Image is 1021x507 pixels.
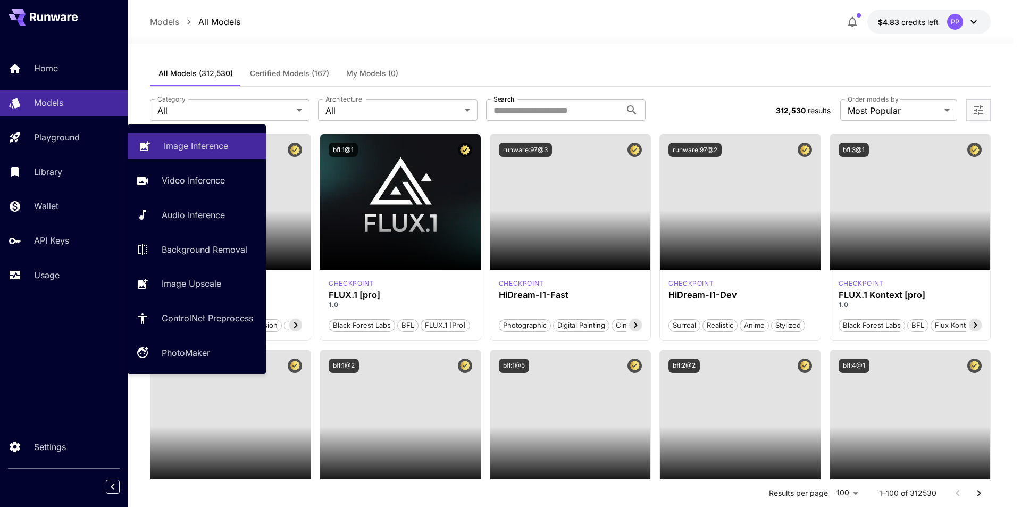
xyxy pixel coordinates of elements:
span: credits left [901,18,939,27]
p: 1.0 [329,300,472,310]
a: PhotoMaker [128,340,266,366]
button: Open more filters [972,104,985,117]
label: Search [493,95,514,104]
label: Architecture [325,95,362,104]
span: All [157,104,292,117]
button: bfl:1@5 [499,359,529,373]
button: Certified Model – Vetted for best performance and includes a commercial license. [288,143,302,157]
a: Audio Inference [128,202,266,228]
p: Settings [34,440,66,453]
p: 1–100 of 312530 [879,488,936,498]
span: All [325,104,461,117]
h3: FLUX.1 Kontext [pro] [839,290,982,300]
button: bfl:4@1 [839,359,869,373]
button: Certified Model – Vetted for best performance and includes a commercial license. [458,359,472,373]
p: Image Upscale [162,277,221,290]
span: results [808,106,831,115]
button: Certified Model – Vetted for best performance and includes a commercial license. [798,143,812,157]
p: checkpoint [839,279,884,288]
span: Stylized [772,320,805,331]
span: BFL [908,320,928,331]
p: Playground [34,131,80,144]
span: BFL [398,320,418,331]
button: Certified Model – Vetted for best performance and includes a commercial license. [627,359,642,373]
span: pro [284,320,303,331]
div: HiDream Fast [499,279,544,288]
p: Home [34,62,58,74]
span: Black Forest Labs [329,320,395,331]
button: $4.83441 [867,10,991,34]
span: Most Popular [848,104,940,117]
span: Certified Models (167) [250,69,329,78]
p: checkpoint [668,279,714,288]
h3: HiDream-I1-Fast [499,290,642,300]
button: Certified Model – Vetted for best performance and includes a commercial license. [458,143,472,157]
button: bfl:1@2 [329,359,359,373]
a: Video Inference [128,168,266,194]
p: All Models [198,15,240,28]
nav: breadcrumb [150,15,240,28]
button: Certified Model – Vetted for best performance and includes a commercial license. [627,143,642,157]
div: PP [947,14,963,30]
span: Digital Painting [554,320,609,331]
span: Surreal [669,320,700,331]
span: Anime [740,320,768,331]
button: Certified Model – Vetted for best performance and includes a commercial license. [967,143,982,157]
p: checkpoint [499,279,544,288]
button: bfl:3@1 [839,143,869,157]
button: Go to next page [968,483,990,504]
span: Black Forest Labs [839,320,905,331]
p: Video Inference [162,174,225,187]
p: PhotoMaker [162,346,210,359]
label: Category [157,95,186,104]
p: ControlNet Preprocess [162,312,253,325]
p: checkpoint [329,279,374,288]
button: runware:97@3 [499,143,552,157]
h3: HiDream-I1-Dev [668,290,812,300]
span: All Models (312,530) [158,69,233,78]
h3: FLUX.1 [pro] [329,290,472,300]
button: Certified Model – Vetted for best performance and includes a commercial license. [967,359,982,373]
label: Order models by [848,95,898,104]
button: bfl:2@2 [668,359,700,373]
span: 312,530 [776,106,806,115]
p: Wallet [34,200,58,212]
p: Usage [34,269,60,281]
p: API Keys [34,234,69,247]
button: Collapse sidebar [106,480,120,494]
button: runware:97@2 [668,143,722,157]
span: Realistic [703,320,737,331]
p: Image Inference [164,139,228,152]
span: Photographic [499,320,550,331]
p: Library [34,165,62,178]
a: Image Upscale [128,271,266,297]
span: Flux Kontext [931,320,980,331]
div: $4.83441 [878,16,939,28]
span: $4.83 [878,18,901,27]
span: Cinematic [612,320,652,331]
span: My Models (0) [346,69,398,78]
p: Models [34,96,63,109]
div: 100 [832,485,862,501]
a: ControlNet Preprocess [128,305,266,331]
a: Image Inference [128,133,266,159]
a: Background Removal [128,236,266,262]
div: fluxpro [329,279,374,288]
p: Audio Inference [162,209,225,221]
button: Certified Model – Vetted for best performance and includes a commercial license. [288,359,302,373]
button: bfl:1@1 [329,143,358,157]
p: Results per page [769,488,828,498]
div: Collapse sidebar [114,477,128,496]
div: HiDream Dev [668,279,714,288]
p: Models [150,15,179,28]
span: FLUX.1 [pro] [421,320,470,331]
p: 1.0 [839,300,982,310]
button: Certified Model – Vetted for best performance and includes a commercial license. [798,359,812,373]
div: FLUX.1 Kontext [pro] [839,279,884,288]
p: Background Removal [162,243,247,256]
